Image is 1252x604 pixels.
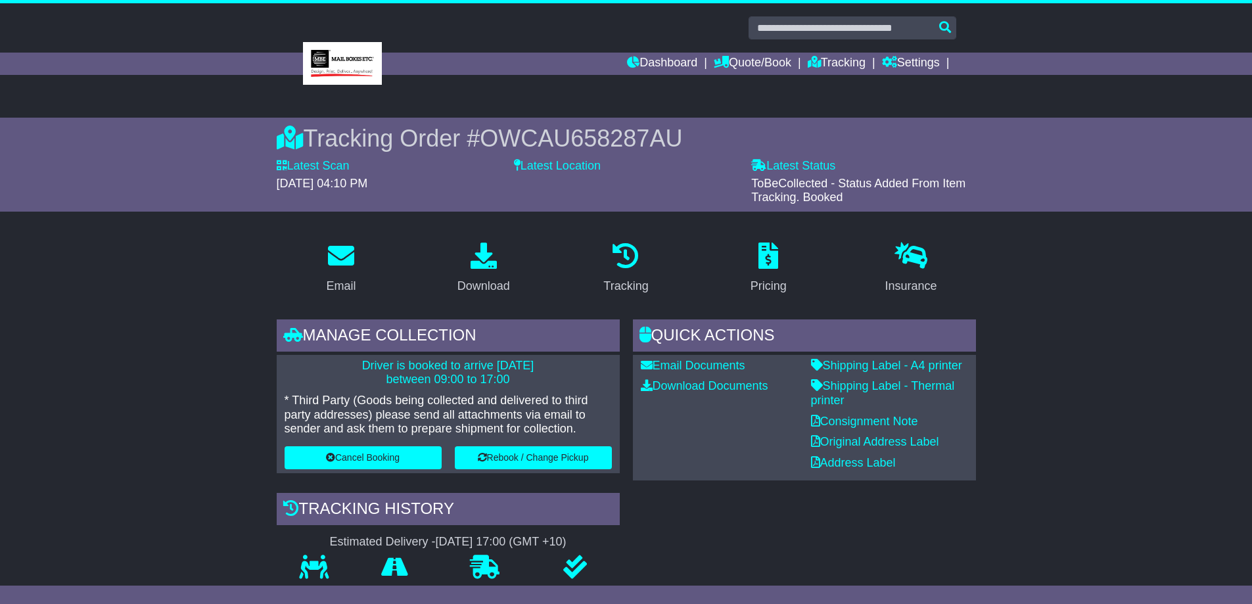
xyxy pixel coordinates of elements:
p: Driver is booked to arrive [DATE] between 09:00 to 17:00 [285,359,612,387]
div: [DATE] 17:00 (GMT +10) [436,535,567,549]
span: [DATE] 04:10 PM [277,177,368,190]
span: OWCAU658287AU [480,125,682,152]
a: Tracking [808,53,866,75]
a: Tracking [595,238,657,300]
a: Dashboard [627,53,697,75]
a: Shipping Label - Thermal printer [811,379,955,407]
a: Pricing [742,238,795,300]
a: Quote/Book [714,53,791,75]
a: Email [317,238,364,300]
div: Tracking Order # [277,124,976,152]
div: Pricing [751,277,787,295]
span: ToBeCollected - Status Added From Item Tracking. Booked [751,177,965,204]
button: Cancel Booking [285,446,442,469]
button: Rebook / Change Pickup [455,446,612,469]
a: Insurance [877,238,946,300]
label: Latest Status [751,159,835,174]
img: MBE Brisbane CBD [303,42,382,85]
div: Tracking history [277,493,620,528]
div: Insurance [885,277,937,295]
a: Original Address Label [811,435,939,448]
div: Email [326,277,356,295]
label: Latest Location [514,159,601,174]
a: Consignment Note [811,415,918,428]
div: Download [457,277,510,295]
a: Address Label [811,456,896,469]
div: Quick Actions [633,319,976,355]
p: * Third Party (Goods being collected and delivered to third party addresses) please send all atta... [285,394,612,436]
div: Estimated Delivery - [277,535,620,549]
a: Download Documents [641,379,768,392]
div: Manage collection [277,319,620,355]
a: Email Documents [641,359,745,372]
label: Latest Scan [277,159,350,174]
a: Download [449,238,519,300]
div: Tracking [603,277,648,295]
a: Settings [882,53,940,75]
a: Shipping Label - A4 printer [811,359,962,372]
